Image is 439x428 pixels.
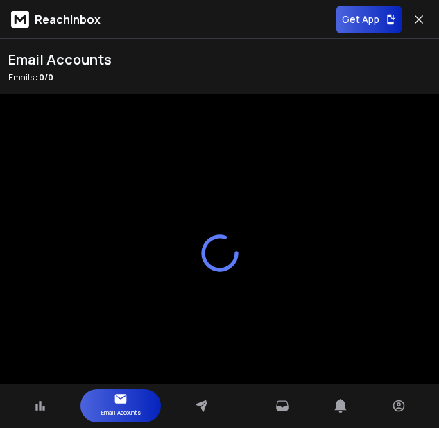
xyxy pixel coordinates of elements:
[8,50,112,69] h1: Email Accounts
[336,6,402,33] button: Get App
[8,72,112,83] p: Emails :
[35,11,101,28] p: ReachInbox
[39,71,53,83] span: 0 / 0
[101,406,141,420] p: Email Accounts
